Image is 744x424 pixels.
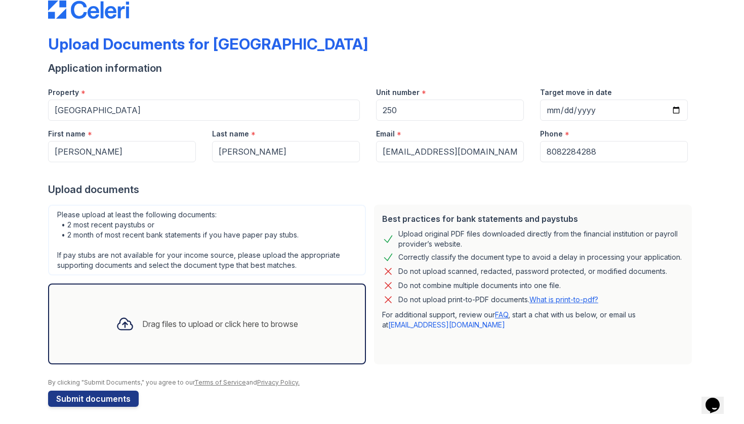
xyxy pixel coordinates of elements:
[540,129,563,139] label: Phone
[388,320,505,329] a: [EMAIL_ADDRESS][DOMAIN_NAME]
[142,318,298,330] div: Drag files to upload or click here to browse
[194,379,246,386] a: Terms of Service
[48,1,129,19] img: CE_Logo_Blue-a8612792a0a2168367f1c8372b55b34899dd931a85d93a1a3d3e32e68fde9ad4.png
[495,310,508,319] a: FAQ
[376,129,395,139] label: Email
[48,61,696,75] div: Application information
[398,265,667,277] div: Do not upload scanned, redacted, password protected, or modified documents.
[212,129,249,139] label: Last name
[257,379,300,386] a: Privacy Policy.
[48,87,79,98] label: Property
[529,295,598,304] a: What is print-to-pdf?
[48,379,696,387] div: By clicking "Submit Documents," you agree to our and
[382,213,684,225] div: Best practices for bank statements and paystubs
[382,310,684,330] p: For additional support, review our , start a chat with us below, or email us at
[376,87,420,98] label: Unit number
[398,229,684,249] div: Upload original PDF files downloaded directly from the financial institution or payroll provider’...
[48,391,139,407] button: Submit documents
[48,35,368,53] div: Upload Documents for [GEOGRAPHIC_DATA]
[48,182,696,197] div: Upload documents
[48,205,366,275] div: Please upload at least the following documents: • 2 most recent paystubs or • 2 month of most rec...
[398,251,682,263] div: Correctly classify the document type to avoid a delay in processing your application.
[540,87,612,98] label: Target move in date
[398,279,561,292] div: Do not combine multiple documents into one file.
[701,384,734,414] iframe: chat widget
[398,295,598,305] p: Do not upload print-to-PDF documents.
[48,129,86,139] label: First name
